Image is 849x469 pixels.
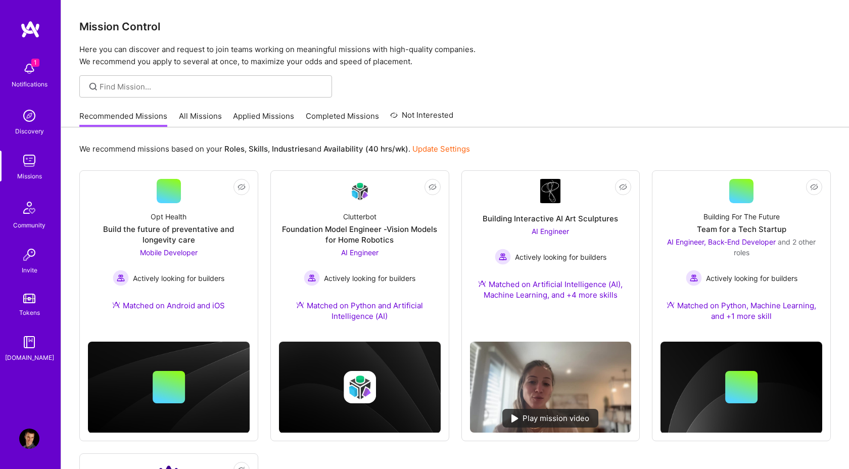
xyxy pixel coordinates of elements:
[478,279,486,288] img: Ateam Purple Icon
[19,151,39,171] img: teamwork
[151,211,186,222] div: Opt Health
[88,224,250,245] div: Build the future of preventative and longevity care
[697,224,786,234] div: Team for a Tech Startup
[15,126,44,136] div: Discovery
[19,59,39,79] img: bell
[79,111,167,127] a: Recommended Missions
[344,371,376,403] img: Company logo
[249,144,268,154] b: Skills
[470,279,632,300] div: Matched on Artificial Intelligence (AI), Machine Learning, and +4 more skills
[323,144,408,154] b: Availability (40 hrs/wk)
[113,270,129,286] img: Actively looking for builders
[140,248,198,257] span: Mobile Developer
[87,81,99,92] i: icon SearchGrey
[470,342,632,433] img: No Mission
[304,270,320,286] img: Actively looking for builders
[343,211,376,222] div: Clutterbot
[810,183,818,191] i: icon EyeClosed
[12,79,48,89] div: Notifications
[296,301,304,309] img: Ateam Purple Icon
[661,342,822,433] img: cover
[686,270,702,286] img: Actively looking for builders
[412,144,470,154] a: Update Settings
[238,183,246,191] i: icon EyeClosed
[483,213,618,224] div: Building Interactive AI Art Sculptures
[19,307,40,318] div: Tokens
[224,144,245,154] b: Roles
[661,179,822,334] a: Building For The FutureTeam for a Tech StartupAI Engineer, Back-End Developer and 2 other rolesAc...
[341,248,379,257] span: AI Engineer
[23,294,35,303] img: tokens
[79,20,831,33] h3: Mission Control
[390,109,453,127] a: Not Interested
[306,111,379,127] a: Completed Missions
[706,273,797,284] span: Actively looking for builders
[470,179,632,334] a: Company LogoBuilding Interactive AI Art SculpturesAI Engineer Actively looking for buildersActive...
[495,249,511,265] img: Actively looking for builders
[540,179,560,203] img: Company Logo
[112,301,120,309] img: Ateam Purple Icon
[233,111,294,127] a: Applied Missions
[502,409,598,428] div: Play mission video
[667,238,776,246] span: AI Engineer, Back-End Developer
[19,332,39,352] img: guide book
[88,342,250,433] img: cover
[17,196,41,220] img: Community
[133,273,224,284] span: Actively looking for builders
[279,300,441,321] div: Matched on Python and Artificial Intelligence (AI)
[31,59,39,67] span: 1
[532,227,569,236] span: AI Engineer
[179,111,222,127] a: All Missions
[112,300,225,311] div: Matched on Android and iOS
[100,81,324,92] input: Find Mission...
[348,179,372,203] img: Company Logo
[20,20,40,38] img: logo
[5,352,54,363] div: [DOMAIN_NAME]
[17,171,42,181] div: Missions
[429,183,437,191] i: icon EyeClosed
[17,429,42,449] a: User Avatar
[619,183,627,191] i: icon EyeClosed
[79,144,470,154] p: We recommend missions based on your , , and .
[19,429,39,449] img: User Avatar
[19,245,39,265] img: Invite
[279,224,441,245] div: Foundation Model Engineer -Vision Models for Home Robotics
[13,220,45,230] div: Community
[22,265,37,275] div: Invite
[511,414,518,423] img: play
[703,211,780,222] div: Building For The Future
[279,179,441,334] a: Company LogoClutterbotFoundation Model Engineer -Vision Models for Home RoboticsAI Engineer Activ...
[19,106,39,126] img: discovery
[515,252,606,262] span: Actively looking for builders
[667,301,675,309] img: Ateam Purple Icon
[88,179,250,323] a: Opt HealthBuild the future of preventative and longevity careMobile Developer Actively looking fo...
[324,273,415,284] span: Actively looking for builders
[279,342,441,433] img: cover
[79,43,831,68] p: Here you can discover and request to join teams working on meaningful missions with high-quality ...
[272,144,308,154] b: Industries
[661,300,822,321] div: Matched on Python, Machine Learning, and +1 more skill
